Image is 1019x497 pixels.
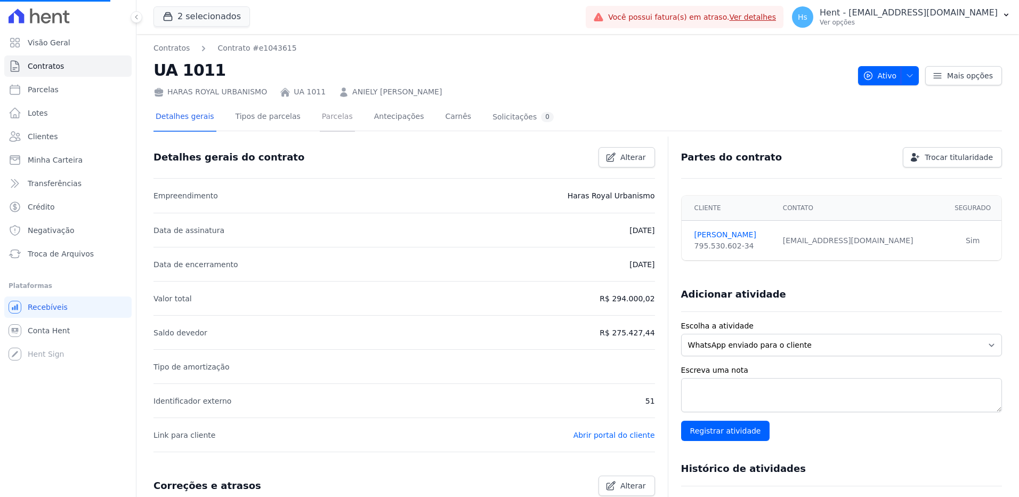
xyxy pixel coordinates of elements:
[783,235,938,246] div: [EMAIL_ADDRESS][DOMAIN_NAME]
[28,131,58,142] span: Clientes
[694,241,770,252] div: 795.530.602-34
[568,189,655,202] p: Haras Royal Urbanismo
[217,43,296,54] a: Contrato #e1043615
[694,229,770,241] a: [PERSON_NAME]
[944,221,1001,261] td: Sim
[4,32,132,53] a: Visão Geral
[777,196,944,221] th: Contato
[4,220,132,241] a: Negativação
[443,103,473,132] a: Carnês
[4,320,132,341] a: Conta Hent
[153,151,304,164] h3: Detalhes gerais do contrato
[153,326,207,339] p: Saldo devedor
[153,43,297,54] nav: Breadcrumb
[681,365,1002,376] label: Escreva uma nota
[153,395,231,407] p: Identificador externo
[681,462,806,475] h3: Histórico de atividades
[28,108,48,118] span: Lotes
[153,479,261,492] h3: Correções e atrasos
[153,292,192,305] p: Valor total
[944,196,1001,221] th: Segurado
[28,178,82,189] span: Transferências
[573,431,655,439] a: Abrir portal do cliente
[153,103,216,132] a: Detalhes gerais
[28,202,55,212] span: Crédito
[4,55,132,77] a: Contratos
[153,43,190,54] a: Contratos
[820,7,998,18] p: Hent - [EMAIL_ADDRESS][DOMAIN_NAME]
[925,66,1002,85] a: Mais opções
[9,279,127,292] div: Plataformas
[620,152,646,163] span: Alterar
[629,224,654,237] p: [DATE]
[600,326,654,339] p: R$ 275.427,44
[28,225,75,236] span: Negativação
[28,155,83,165] span: Minha Carteira
[320,103,355,132] a: Parcelas
[4,126,132,147] a: Clientes
[233,103,303,132] a: Tipos de parcelas
[4,102,132,124] a: Lotes
[629,258,654,271] p: [DATE]
[153,6,250,27] button: 2 selecionados
[863,66,897,85] span: Ativo
[294,86,326,98] a: UA 1011
[28,37,70,48] span: Visão Geral
[4,149,132,171] a: Minha Carteira
[729,13,776,21] a: Ver detalhes
[4,196,132,218] a: Crédito
[4,296,132,318] a: Recebíveis
[681,288,786,301] h3: Adicionar atividade
[599,476,655,496] a: Alterar
[4,243,132,264] a: Troca de Arquivos
[28,248,94,259] span: Troca de Arquivos
[645,395,655,407] p: 51
[858,66,919,85] button: Ativo
[820,18,998,27] p: Ver opções
[681,320,1002,332] label: Escolha a atividade
[541,112,554,122] div: 0
[492,112,554,122] div: Solicitações
[153,43,850,54] nav: Breadcrumb
[352,86,442,98] a: ANIELY [PERSON_NAME]
[153,360,230,373] p: Tipo de amortização
[947,70,993,81] span: Mais opções
[28,302,68,312] span: Recebíveis
[4,79,132,100] a: Parcelas
[153,58,850,82] h2: UA 1011
[490,103,556,132] a: Solicitações0
[4,173,132,194] a: Transferências
[608,12,776,23] span: Você possui fatura(s) em atraso.
[681,421,770,441] input: Registrar atividade
[372,103,426,132] a: Antecipações
[783,2,1019,32] button: Hs Hent - [EMAIL_ADDRESS][DOMAIN_NAME] Ver opções
[153,224,224,237] p: Data de assinatura
[599,147,655,167] a: Alterar
[620,480,646,491] span: Alterar
[903,147,1002,167] a: Trocar titularidade
[153,86,267,98] div: HARAS ROYAL URBANISMO
[682,196,777,221] th: Cliente
[681,151,782,164] h3: Partes do contrato
[28,325,70,336] span: Conta Hent
[925,152,993,163] span: Trocar titularidade
[28,61,64,71] span: Contratos
[153,429,215,442] p: Link para cliente
[600,292,654,305] p: R$ 294.000,02
[153,258,238,271] p: Data de encerramento
[153,189,218,202] p: Empreendimento
[28,84,59,95] span: Parcelas
[798,13,807,21] span: Hs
